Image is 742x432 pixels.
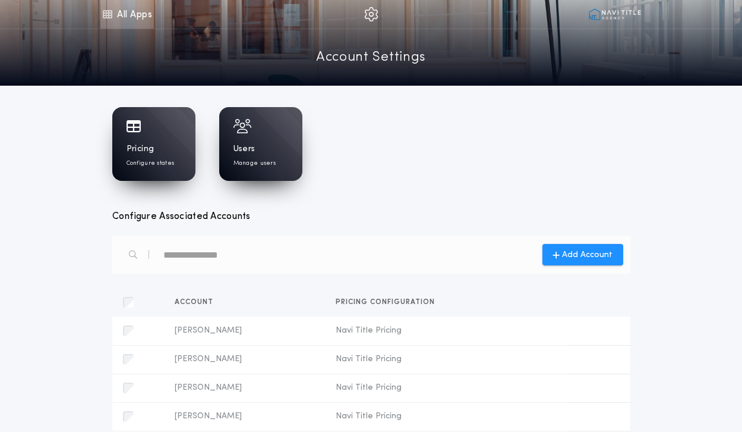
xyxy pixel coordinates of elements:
[316,48,426,68] a: Account Settings
[336,353,558,365] span: Navi Title Pricing
[336,382,558,394] span: Navi Title Pricing
[219,107,302,181] a: UsersManage users
[175,382,317,394] span: [PERSON_NAME]
[127,159,175,168] p: Configure states
[112,107,195,181] a: PricingConfigure states
[233,159,276,168] p: Manage users
[336,325,558,337] span: Navi Title Pricing
[175,325,317,337] span: [PERSON_NAME]
[127,143,154,155] h1: Pricing
[175,353,317,365] span: [PERSON_NAME]
[336,299,440,306] span: Pricing configuration
[562,249,612,261] span: Add Account
[175,411,317,422] span: [PERSON_NAME]
[364,7,378,21] img: img
[542,244,623,265] button: Add Account
[112,209,630,224] h3: Configure Associated Accounts
[336,411,558,422] span: Navi Title Pricing
[589,8,642,20] img: vs-icon
[175,299,218,306] span: Account
[233,143,255,155] h1: Users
